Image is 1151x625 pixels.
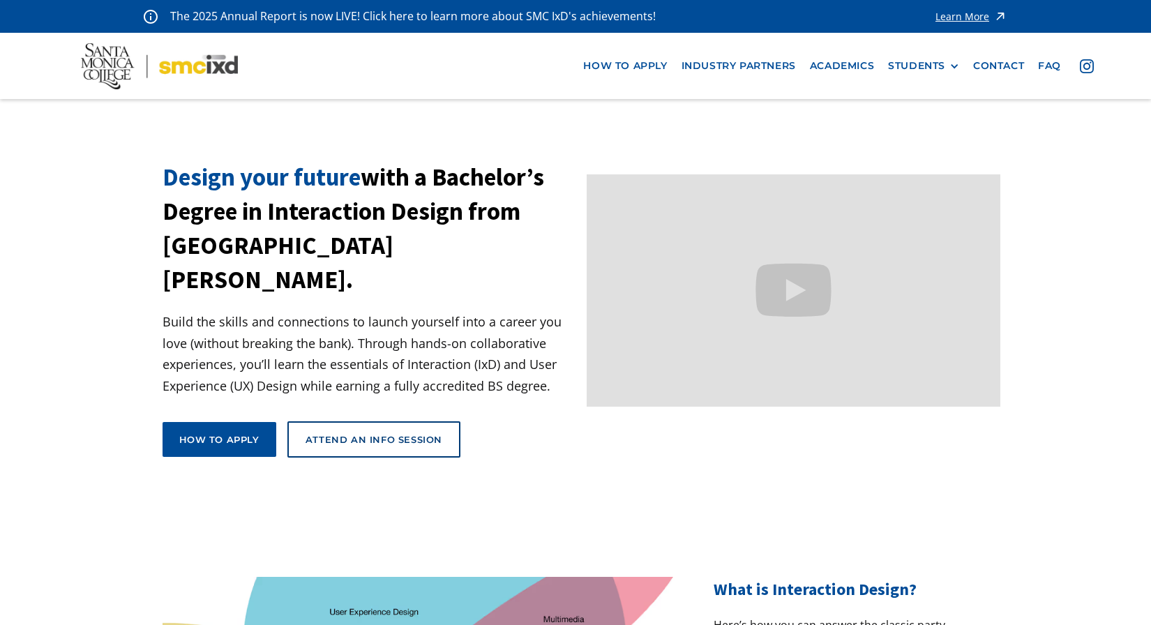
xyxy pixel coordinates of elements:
[888,60,945,72] div: STUDENTS
[576,53,674,79] a: how to apply
[306,433,442,446] div: Attend an Info Session
[144,9,158,24] img: icon - information - alert
[170,7,657,26] p: The 2025 Annual Report is now LIVE! Click here to learn more about SMC IxD's achievements!
[179,433,259,446] div: How to apply
[1080,59,1094,73] img: icon - instagram
[993,7,1007,26] img: icon - arrow - alert
[714,577,988,602] h2: What is Interaction Design?
[966,53,1031,79] a: contact
[935,12,989,22] div: Learn More
[163,162,361,193] span: Design your future
[803,53,881,79] a: Academics
[1031,53,1068,79] a: faq
[888,60,959,72] div: STUDENTS
[163,160,576,297] h1: with a Bachelor’s Degree in Interaction Design from [GEOGRAPHIC_DATA][PERSON_NAME].
[287,421,460,458] a: Attend an Info Session
[163,422,276,457] a: How to apply
[587,174,1000,407] iframe: Design your future with a Bachelor's Degree in Interaction Design from Santa Monica College
[675,53,803,79] a: industry partners
[935,7,1007,26] a: Learn More
[163,311,576,396] p: Build the skills and connections to launch yourself into a career you love (without breaking the ...
[81,43,238,89] img: Santa Monica College - SMC IxD logo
